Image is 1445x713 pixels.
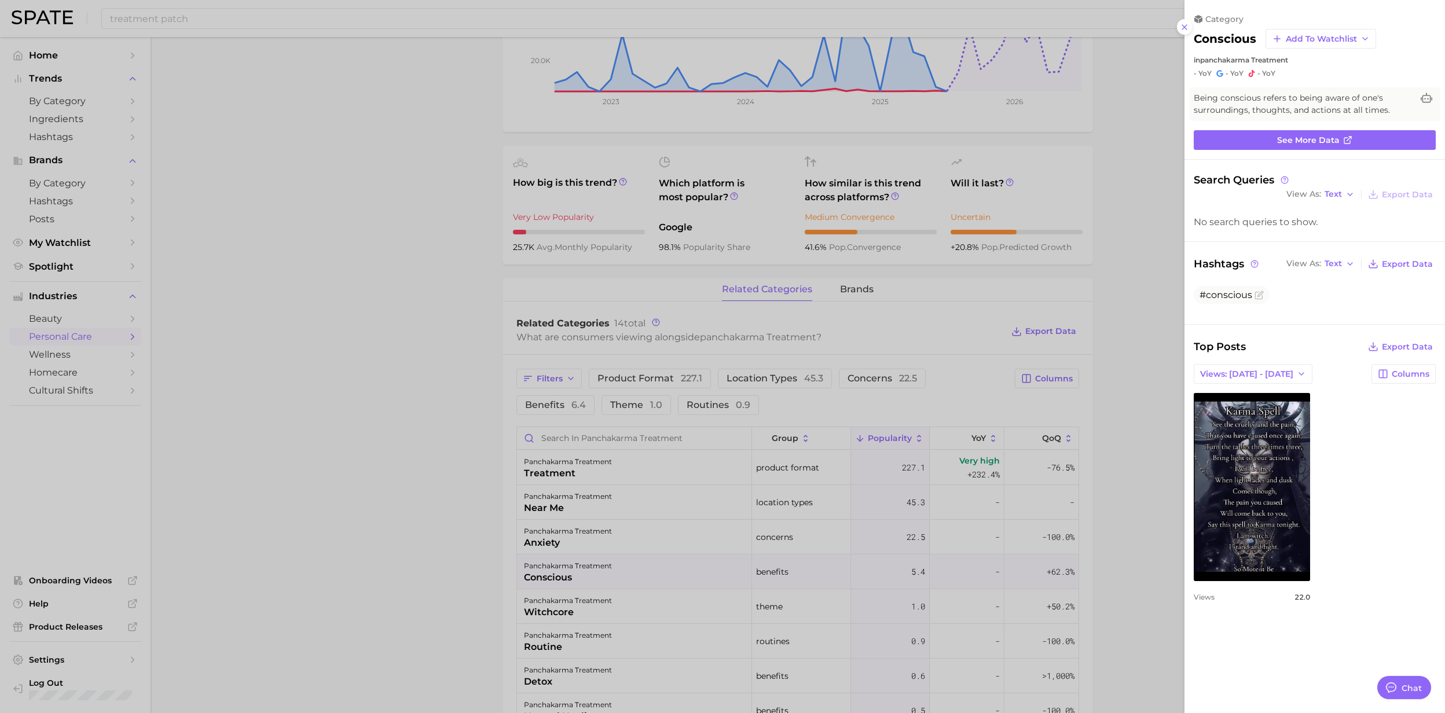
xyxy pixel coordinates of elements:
button: Export Data [1365,186,1436,203]
span: Columns [1392,369,1429,379]
span: Views: [DATE] - [DATE] [1200,369,1293,379]
button: Export Data [1365,339,1436,355]
span: #conscious [1200,289,1252,300]
span: See more data [1277,135,1340,145]
button: View AsText [1283,256,1358,271]
button: Flag as miscategorized or irrelevant [1255,291,1264,300]
span: Top Posts [1194,339,1246,355]
span: Add to Watchlist [1286,34,1357,44]
div: No search queries to show. [1194,216,1436,227]
span: YoY [1230,69,1244,78]
span: Export Data [1382,259,1433,269]
span: View As [1286,191,1321,197]
span: Views [1194,593,1215,601]
button: Export Data [1365,256,1436,272]
span: Search Queries [1194,174,1290,186]
span: - [1226,69,1228,78]
span: Text [1325,260,1342,267]
span: 22.0 [1294,593,1310,601]
span: panchakarma treatment [1200,56,1288,64]
span: YoY [1198,69,1212,78]
span: YoY [1262,69,1275,78]
span: View As [1286,260,1321,267]
span: Text [1325,191,1342,197]
span: Hashtags [1194,256,1260,272]
button: Views: [DATE] - [DATE] [1194,364,1312,384]
a: See more data [1194,130,1436,150]
span: Export Data [1382,342,1433,352]
span: Export Data [1382,190,1433,200]
span: - [1257,69,1260,78]
span: - [1194,69,1197,78]
h2: conscious [1194,32,1256,46]
button: Add to Watchlist [1266,29,1376,49]
button: Columns [1371,364,1436,384]
span: Being conscious refers to being aware of one's surroundings, thoughts, and actions at all times. [1194,92,1413,116]
div: in [1194,56,1436,64]
span: category [1205,14,1244,24]
button: View AsText [1283,187,1358,202]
